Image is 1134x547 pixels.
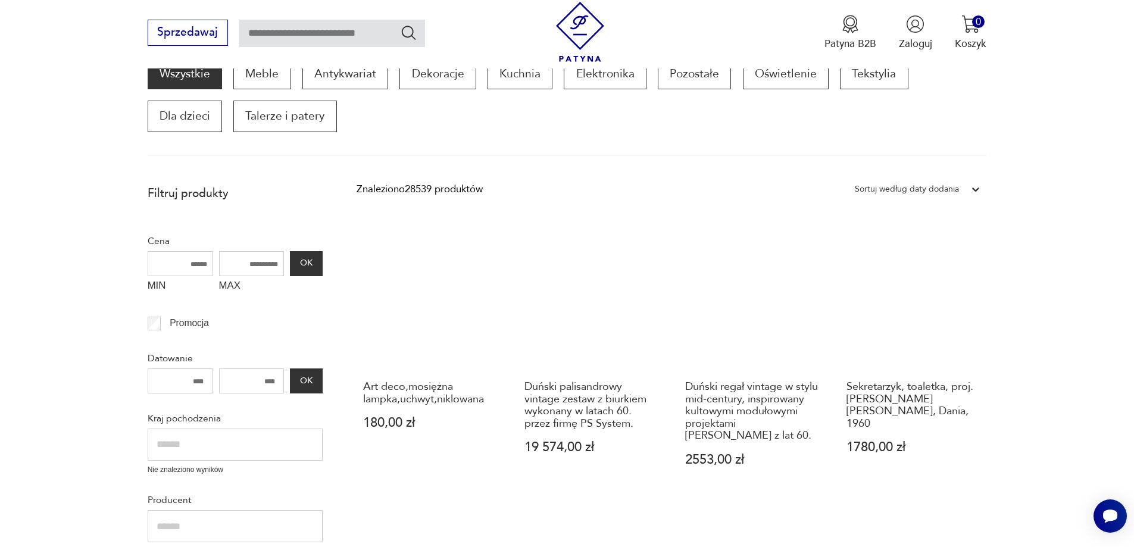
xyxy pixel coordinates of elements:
[290,368,322,393] button: OK
[148,20,228,46] button: Sprzedawaj
[685,381,819,442] h3: Duński regał vintage w stylu mid-century, inspirowany kultowymi modułowymi projektami [PERSON_NAM...
[400,24,417,41] button: Szukaj
[148,186,323,201] p: Filtruj produkty
[679,223,826,494] a: Duński regał vintage w stylu mid-century, inspirowany kultowymi modułowymi projektami Poula Cadov...
[357,223,504,494] a: Art deco,mosiężna lampka,uchwyt,niklowanaArt deco,mosiężna lampka,uchwyt,niklowana180,00 zł
[148,411,323,426] p: Kraj pochodzenia
[233,101,336,132] a: Talerze i patery
[148,464,323,476] p: Nie znaleziono wyników
[972,15,985,28] div: 0
[685,454,819,466] p: 2553,00 zł
[290,251,322,276] button: OK
[550,2,610,62] img: Patyna - sklep z meblami i dekoracjami vintage
[955,15,986,51] button: 0Koszyk
[899,37,932,51] p: Zaloguj
[518,223,665,494] a: Duński palisandrowy vintage zestaw z biurkiem wykonany w latach 60. przez firmę PS System.Duński ...
[824,37,876,51] p: Patyna B2B
[148,492,323,508] p: Producent
[399,58,476,89] a: Dekoracje
[899,15,932,51] button: Zaloguj
[840,58,908,89] a: Tekstylia
[955,37,986,51] p: Koszyk
[840,223,987,494] a: Sekretarzyk, toaletka, proj. Arne Wahl Iversen, Dania, 1960Sekretarzyk, toaletka, proj. [PERSON_N...
[148,351,323,366] p: Datowanie
[363,417,497,429] p: 180,00 zł
[846,441,980,454] p: 1780,00 zł
[824,15,876,51] button: Patyna B2B
[148,101,222,132] a: Dla dzieci
[233,58,290,89] a: Meble
[488,58,552,89] a: Kuchnia
[524,441,658,454] p: 19 574,00 zł
[961,15,980,33] img: Ikona koszyka
[524,381,658,430] h3: Duński palisandrowy vintage zestaw z biurkiem wykonany w latach 60. przez firmę PS System.
[302,58,388,89] a: Antykwariat
[148,58,222,89] a: Wszystkie
[148,29,228,38] a: Sprzedawaj
[846,381,980,430] h3: Sekretarzyk, toaletka, proj. [PERSON_NAME] [PERSON_NAME], Dania, 1960
[148,233,323,249] p: Cena
[564,58,646,89] a: Elektronika
[363,381,497,405] h3: Art deco,mosiężna lampka,uchwyt,niklowana
[906,15,924,33] img: Ikonka użytkownika
[219,276,285,299] label: MAX
[841,15,860,33] img: Ikona medalu
[855,182,959,197] div: Sortuj według daty dodania
[743,58,829,89] a: Oświetlenie
[148,276,213,299] label: MIN
[1094,499,1127,533] iframe: Smartsupp widget button
[170,315,209,331] p: Promocja
[824,15,876,51] a: Ikona medaluPatyna B2B
[658,58,731,89] a: Pozostałe
[357,182,483,197] div: Znaleziono 28539 produktów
